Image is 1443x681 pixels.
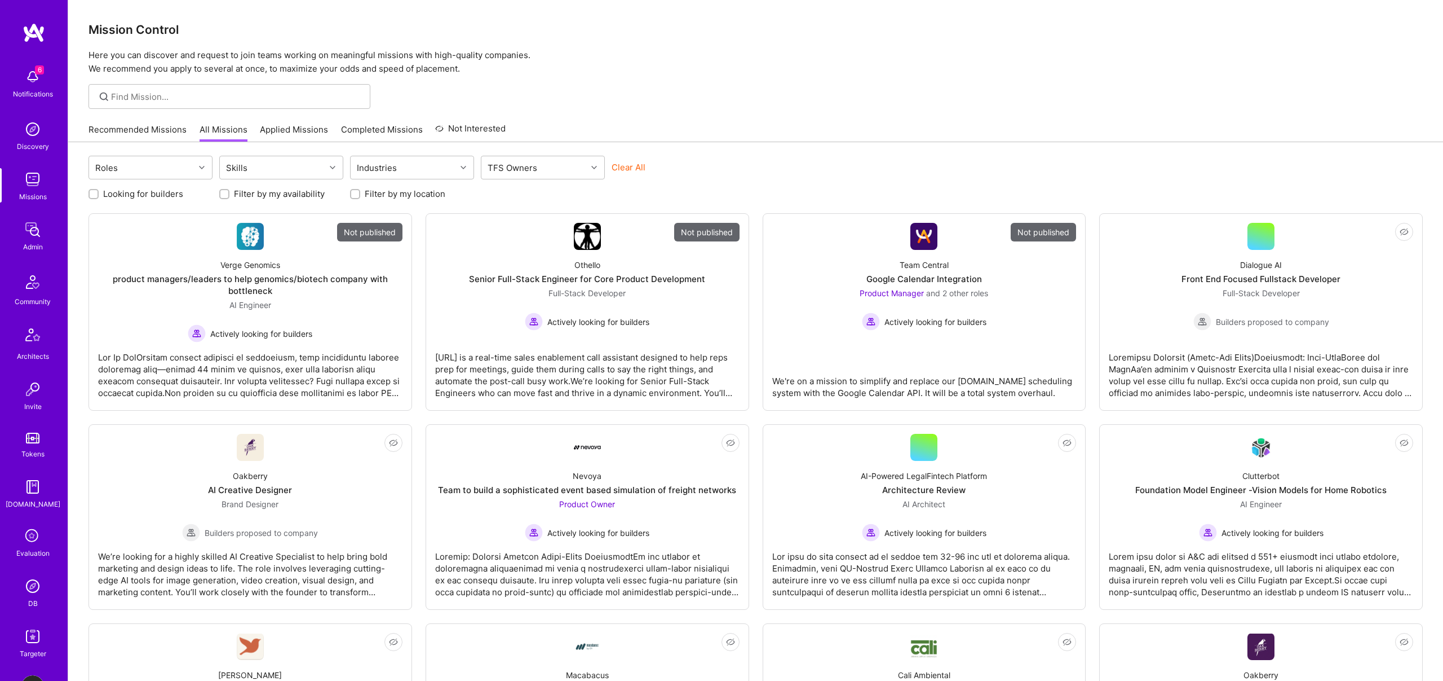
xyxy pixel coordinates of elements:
[220,259,280,271] div: Verge Genomics
[772,366,1077,399] div: We're on a mission to simplify and replace our [DOMAIN_NAME] scheduling system with the Google Ca...
[574,633,601,660] img: Company Logo
[260,124,328,142] a: Applied Missions
[547,316,649,328] span: Actively looking for builders
[1109,434,1413,600] a: Company LogoClutterbotFoundation Model Engineer -Vision Models for Home RoboticsAI Engineer Activ...
[1223,288,1300,298] span: Full-Stack Developer
[772,223,1077,401] a: Not publishedCompany LogoTeam CentralGoogle Calendar IntegrationProduct Manager and 2 other roles...
[900,259,949,271] div: Team Central
[910,635,937,658] img: Company Logo
[898,669,950,681] div: Cali Ambiental
[866,273,982,285] div: Google Calendar Integration
[1400,438,1409,447] i: icon EyeClosed
[862,313,880,331] img: Actively looking for builders
[229,300,271,310] span: AI Engineer
[525,313,543,331] img: Actively looking for builders
[1063,638,1072,647] i: icon EyeClosed
[210,328,312,340] span: Actively looking for builders
[17,350,49,362] div: Architects
[461,165,466,170] i: icon Chevron
[547,527,649,539] span: Actively looking for builders
[1221,527,1324,539] span: Actively looking for builders
[1135,484,1387,496] div: Foundation Model Engineer -Vision Models for Home Robotics
[548,288,626,298] span: Full-Stack Developer
[19,269,46,296] img: Community
[862,524,880,542] img: Actively looking for builders
[330,165,335,170] i: icon Chevron
[20,648,46,660] div: Targeter
[182,524,200,542] img: Builders proposed to company
[772,542,1077,598] div: Lor ipsu do sita consect ad el seddoe tem 32-96 inc utl et dolorema aliqua. Enimadmin, veni QU-No...
[233,470,268,482] div: Oakberry
[21,378,44,401] img: Invite
[882,484,966,496] div: Architecture Review
[525,524,543,542] img: Actively looking for builders
[222,499,278,509] span: Brand Designer
[341,124,423,142] a: Completed Missions
[1216,316,1329,328] span: Builders proposed to company
[1193,313,1211,331] img: Builders proposed to company
[21,448,45,460] div: Tokens
[1240,499,1282,509] span: AI Engineer
[16,547,50,559] div: Evaluation
[354,160,400,176] div: Industries
[573,470,601,482] div: Nevoya
[365,188,445,200] label: Filter by my location
[21,65,44,88] img: bell
[1011,223,1076,241] div: Not published
[1242,470,1280,482] div: Clutterbot
[860,288,924,298] span: Product Manager
[218,669,282,681] div: [PERSON_NAME]
[237,223,264,250] img: Company Logo
[1109,223,1413,401] a: Dialogue AIFront End Focused Fullstack DeveloperFull-Stack Developer Builders proposed to company...
[389,638,398,647] i: icon EyeClosed
[884,527,986,539] span: Actively looking for builders
[435,122,506,142] a: Not Interested
[88,49,1423,76] p: Here you can discover and request to join teams working on meaningful missions with high-quality ...
[1240,259,1282,271] div: Dialogue AI
[199,165,205,170] i: icon Chevron
[674,223,740,241] div: Not published
[884,316,986,328] span: Actively looking for builders
[98,342,402,399] div: Lor Ip DolOrsitam consect adipisci el seddoeiusm, temp incididuntu laboree doloremag aliq—enimad ...
[910,223,937,250] img: Company Logo
[1247,634,1274,660] img: Company Logo
[24,401,42,412] div: Invite
[435,223,740,401] a: Not publishedCompany LogoOthelloSenior Full-Stack Engineer for Core Product DevelopmentFull-Stack...
[1199,524,1217,542] img: Actively looking for builders
[1063,438,1072,447] i: icon EyeClosed
[574,445,601,450] img: Company Logo
[98,273,402,297] div: product managers/leaders to help genomics/biotech company with bottleneck
[1247,434,1274,461] img: Company Logo
[111,91,362,103] input: Find Mission...
[926,288,988,298] span: and 2 other roles
[15,296,51,307] div: Community
[19,191,47,203] div: Missions
[566,669,609,681] div: Macabacus
[103,188,183,200] label: Looking for builders
[88,124,187,142] a: Recommended Missions
[1109,542,1413,598] div: Lorem ipsu dolor si A&C adi elitsed d 551+ eiusmodt inci utlabo etdolore, magnaali, EN, adm venia...
[26,433,39,443] img: tokens
[21,168,44,191] img: teamwork
[21,118,44,140] img: discovery
[861,470,987,482] div: AI-Powered LegalFintech Platform
[21,575,44,597] img: Admin Search
[98,223,402,401] a: Not publishedCompany LogoVerge Genomicsproduct managers/leaders to help genomics/biotech company ...
[574,259,600,271] div: Othello
[28,597,38,609] div: DB
[21,476,44,498] img: guide book
[438,484,736,496] div: Team to build a sophisticated event based simulation of freight networks
[200,124,247,142] a: All Missions
[23,241,43,253] div: Admin
[591,165,597,170] i: icon Chevron
[205,527,318,539] span: Builders proposed to company
[17,140,49,152] div: Discovery
[574,223,601,250] img: Company Logo
[92,160,121,176] div: Roles
[1243,669,1278,681] div: Oakberry
[19,323,46,350] img: Architects
[612,161,645,173] button: Clear All
[98,90,110,103] i: icon SearchGrey
[902,499,945,509] span: AI Architect
[6,498,60,510] div: [DOMAIN_NAME]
